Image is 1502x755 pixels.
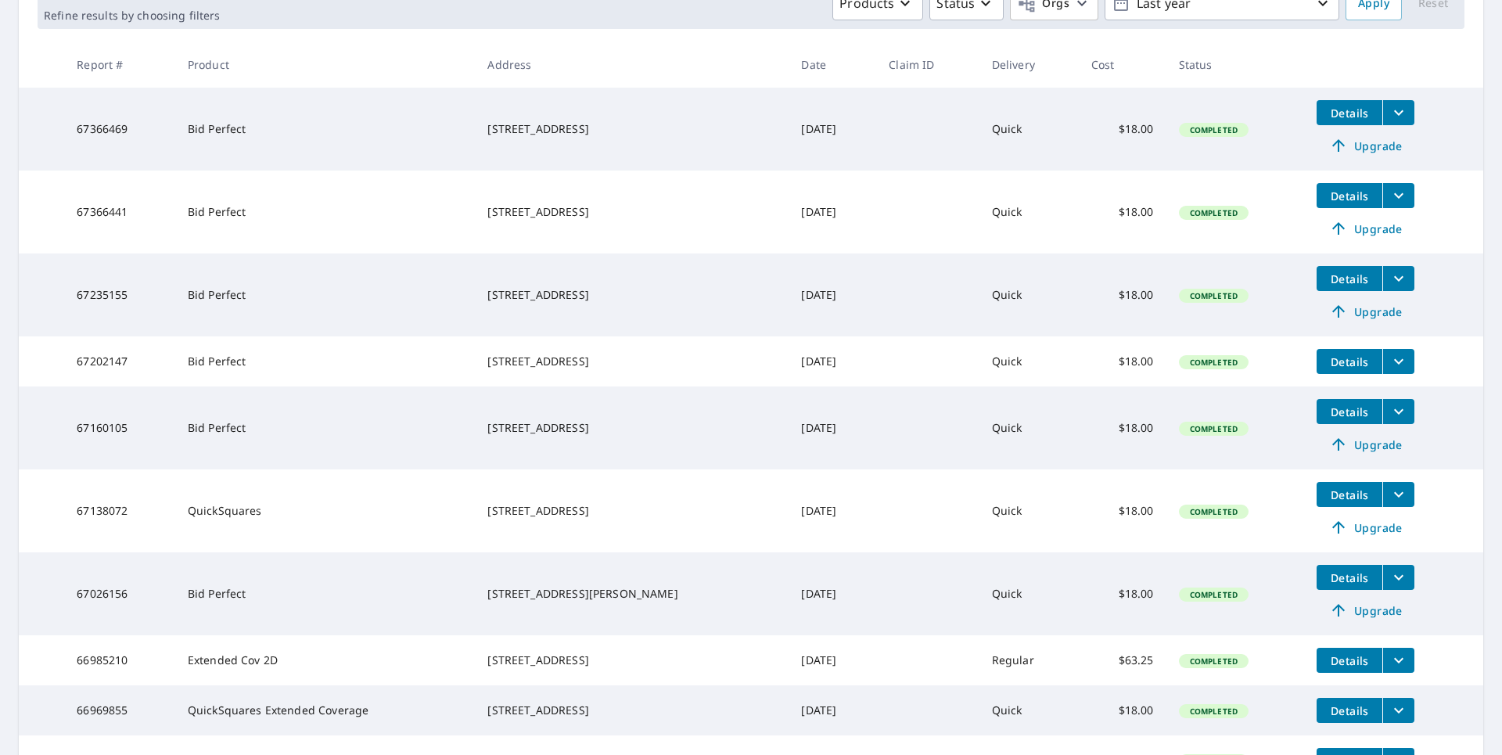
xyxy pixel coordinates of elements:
span: Completed [1180,290,1247,301]
th: Claim ID [876,41,979,88]
button: filesDropdownBtn-67026156 [1382,565,1414,590]
td: 67138072 [64,469,175,552]
a: Upgrade [1317,515,1414,540]
td: [DATE] [789,635,876,685]
div: [STREET_ADDRESS] [487,204,776,220]
span: Details [1326,354,1373,369]
td: Quick [979,386,1079,469]
p: Refine results by choosing filters [44,9,220,23]
td: QuickSquares [175,469,476,552]
td: 67366441 [64,171,175,253]
span: Upgrade [1326,219,1405,238]
button: detailsBtn-67138072 [1317,482,1382,507]
th: Status [1166,41,1305,88]
button: filesDropdownBtn-66969855 [1382,698,1414,723]
span: Completed [1180,589,1247,600]
td: Bid Perfect [175,386,476,469]
th: Cost [1079,41,1166,88]
span: Details [1326,570,1373,585]
td: 67202147 [64,336,175,386]
td: Quick [979,552,1079,635]
td: $18.00 [1079,552,1166,635]
td: Quick [979,685,1079,735]
span: Upgrade [1326,435,1405,454]
th: Report # [64,41,175,88]
a: Upgrade [1317,216,1414,241]
td: 66969855 [64,685,175,735]
button: filesDropdownBtn-67235155 [1382,266,1414,291]
td: Bid Perfect [175,253,476,336]
span: Upgrade [1326,136,1405,155]
td: $18.00 [1079,171,1166,253]
button: filesDropdownBtn-67138072 [1382,482,1414,507]
span: Details [1326,487,1373,502]
td: 67160105 [64,386,175,469]
button: filesDropdownBtn-67366441 [1382,183,1414,208]
a: Upgrade [1317,299,1414,324]
a: Upgrade [1317,598,1414,623]
td: Quick [979,253,1079,336]
th: Address [475,41,789,88]
div: [STREET_ADDRESS] [487,703,776,718]
th: Delivery [979,41,1079,88]
td: Quick [979,469,1079,552]
td: [DATE] [789,171,876,253]
span: Upgrade [1326,601,1405,620]
td: $18.00 [1079,685,1166,735]
div: [STREET_ADDRESS] [487,503,776,519]
button: detailsBtn-67202147 [1317,349,1382,374]
button: detailsBtn-67366441 [1317,183,1382,208]
span: Completed [1180,506,1247,517]
span: Upgrade [1326,518,1405,537]
td: 66985210 [64,635,175,685]
button: detailsBtn-67235155 [1317,266,1382,291]
td: 67235155 [64,253,175,336]
span: Details [1326,703,1373,718]
td: Bid Perfect [175,88,476,171]
span: Completed [1180,706,1247,717]
button: detailsBtn-66985210 [1317,648,1382,673]
div: [STREET_ADDRESS] [487,121,776,137]
td: Quick [979,171,1079,253]
span: Completed [1180,357,1247,368]
span: Completed [1180,124,1247,135]
a: Upgrade [1317,133,1414,158]
td: 67026156 [64,552,175,635]
td: [DATE] [789,336,876,386]
th: Product [175,41,476,88]
span: Completed [1180,207,1247,218]
td: Bid Perfect [175,336,476,386]
td: Quick [979,88,1079,171]
button: detailsBtn-67026156 [1317,565,1382,590]
span: Details [1326,271,1373,286]
td: [DATE] [789,552,876,635]
td: $18.00 [1079,88,1166,171]
td: [DATE] [789,685,876,735]
span: Details [1326,189,1373,203]
span: Completed [1180,423,1247,434]
td: [DATE] [789,469,876,552]
span: Upgrade [1326,302,1405,321]
td: Bid Perfect [175,552,476,635]
button: detailsBtn-67366469 [1317,100,1382,125]
td: Bid Perfect [175,171,476,253]
td: $18.00 [1079,469,1166,552]
button: filesDropdownBtn-67202147 [1382,349,1414,374]
th: Date [789,41,876,88]
button: detailsBtn-67160105 [1317,399,1382,424]
span: Details [1326,106,1373,120]
span: Completed [1180,656,1247,667]
div: [STREET_ADDRESS] [487,653,776,668]
button: filesDropdownBtn-66985210 [1382,648,1414,673]
div: [STREET_ADDRESS][PERSON_NAME] [487,586,776,602]
span: Details [1326,653,1373,668]
td: $18.00 [1079,336,1166,386]
td: Regular [979,635,1079,685]
td: [DATE] [789,253,876,336]
td: 67366469 [64,88,175,171]
button: detailsBtn-66969855 [1317,698,1382,723]
div: [STREET_ADDRESS] [487,420,776,436]
td: Quick [979,336,1079,386]
td: QuickSquares Extended Coverage [175,685,476,735]
td: $18.00 [1079,386,1166,469]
